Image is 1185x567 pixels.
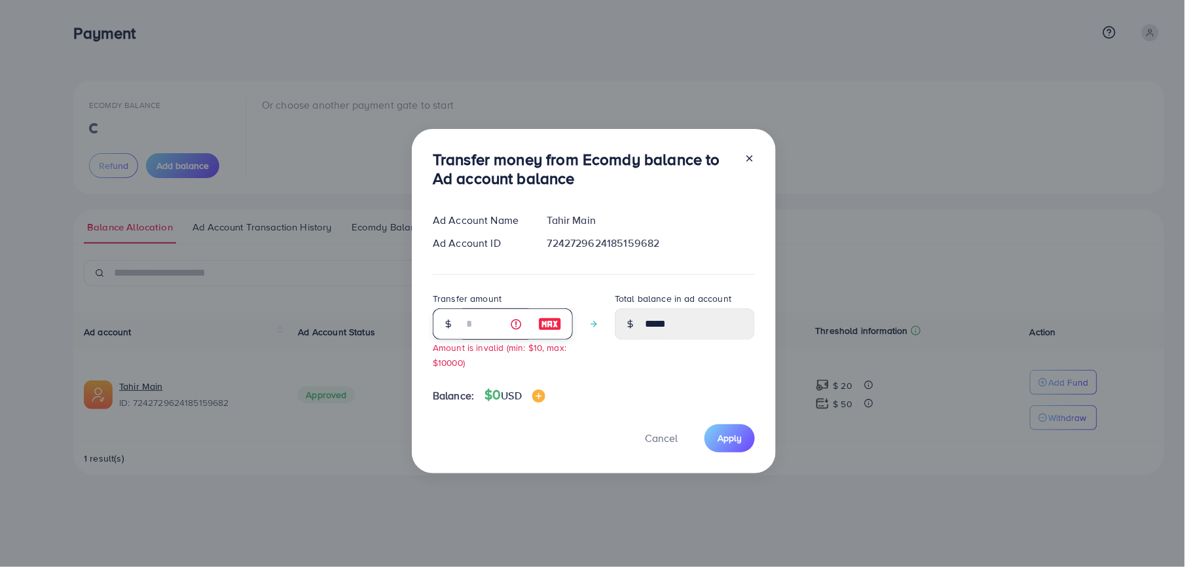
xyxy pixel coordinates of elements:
[704,424,755,452] button: Apply
[422,213,537,228] div: Ad Account Name
[532,390,545,403] img: image
[537,236,765,251] div: 7242729624185159682
[629,424,694,452] button: Cancel
[484,387,545,403] h4: $0
[433,150,734,188] h3: Transfer money from Ecomdy balance to Ad account balance
[538,316,562,332] img: image
[433,388,474,403] span: Balance:
[433,292,501,305] label: Transfer amount
[645,431,678,445] span: Cancel
[718,431,742,445] span: Apply
[501,388,522,403] span: USD
[433,341,566,369] small: Amount is invalid (min: $10, max: $10000)
[537,213,765,228] div: Tahir Main
[615,292,731,305] label: Total balance in ad account
[422,236,537,251] div: Ad Account ID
